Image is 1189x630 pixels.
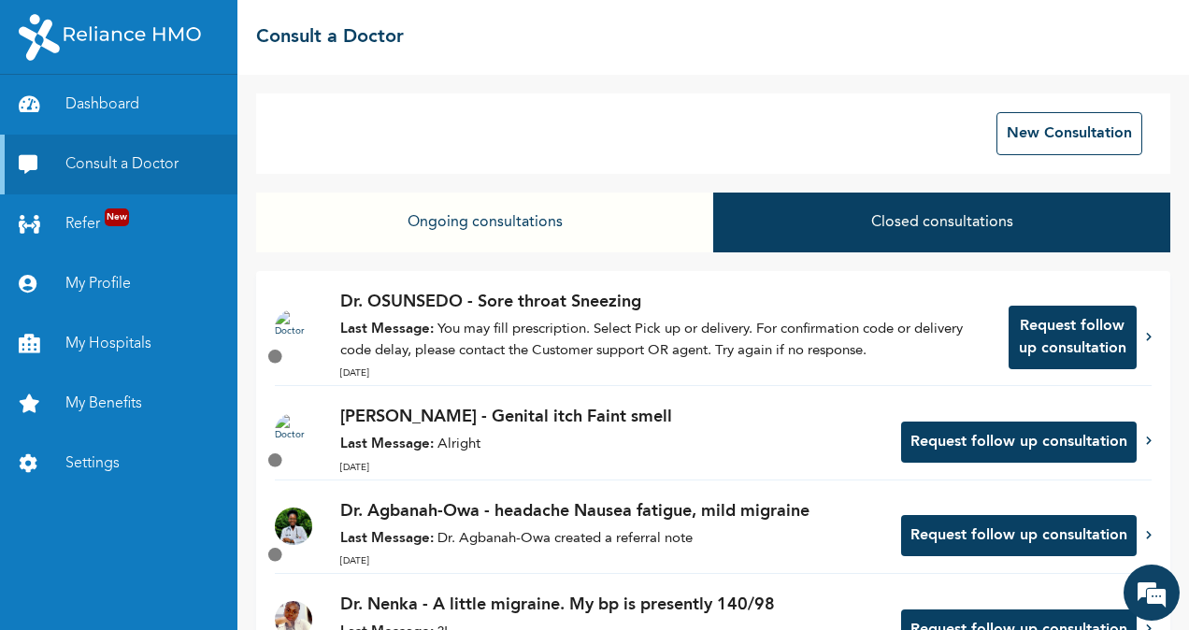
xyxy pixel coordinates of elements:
div: Chat with us now [97,105,314,129]
span: New [105,208,129,226]
strong: Last Message: [340,532,434,546]
p: [DATE] [340,461,882,475]
p: Alright [340,435,882,456]
img: d_794563401_company_1708531726252_794563401 [35,93,76,140]
button: Request follow up consultation [901,422,1137,463]
p: [PERSON_NAME] - Genital itch Faint smell [340,405,882,430]
p: [DATE] [340,554,882,568]
button: Ongoing consultations [256,193,713,252]
button: New Consultation [996,112,1142,155]
span: We're online! [108,213,258,402]
p: Dr. Agbanah-Owa - headache Nausea fatigue, mild migraine [340,499,882,524]
img: RelianceHMO's Logo [19,14,201,61]
p: You may fill prescription. Select Pick up or delivery. For confirmation code or delivery code del... [340,320,989,362]
img: Doctor [275,508,312,545]
h2: Consult a Doctor [256,23,404,51]
span: Conversation [9,564,183,577]
div: Minimize live chat window [307,9,351,54]
button: Request follow up consultation [1009,306,1138,369]
strong: Last Message: [340,437,434,451]
textarea: Type your message and hit 'Enter' [9,465,356,531]
button: Request follow up consultation [901,515,1137,556]
p: Dr. Agbanah-Owa created a referral note [340,529,882,551]
strong: Last Message: [340,322,434,336]
img: Doctor [275,413,312,451]
p: Dr. Nenka - A little migraine. My bp is presently 140/98 [340,593,882,618]
button: Closed consultations [713,193,1170,252]
div: FAQs [183,531,357,589]
p: [DATE] [340,366,989,380]
img: Doctor [275,309,312,347]
p: Dr. OSUNSEDO - Sore throat Sneezing [340,290,989,315]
